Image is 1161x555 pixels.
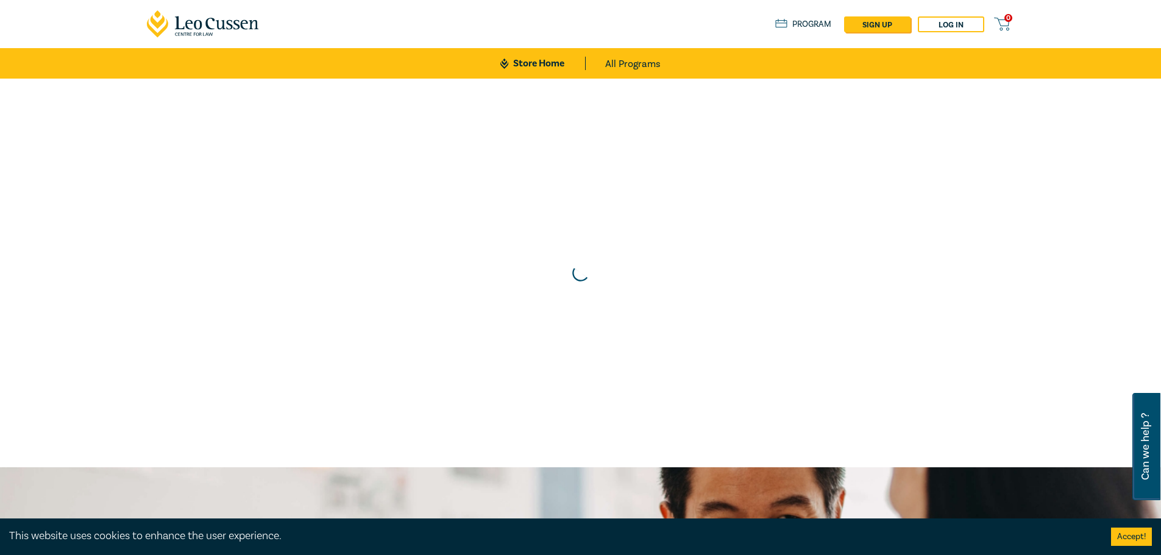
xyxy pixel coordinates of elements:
[918,16,984,32] a: Log in
[1111,528,1152,546] button: Accept cookies
[1004,14,1012,22] span: 0
[844,16,911,32] a: sign up
[605,48,661,79] a: All Programs
[9,528,1093,544] div: This website uses cookies to enhance the user experience.
[775,18,832,31] a: Program
[500,57,585,70] a: Store Home
[1140,400,1151,493] span: Can we help ?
